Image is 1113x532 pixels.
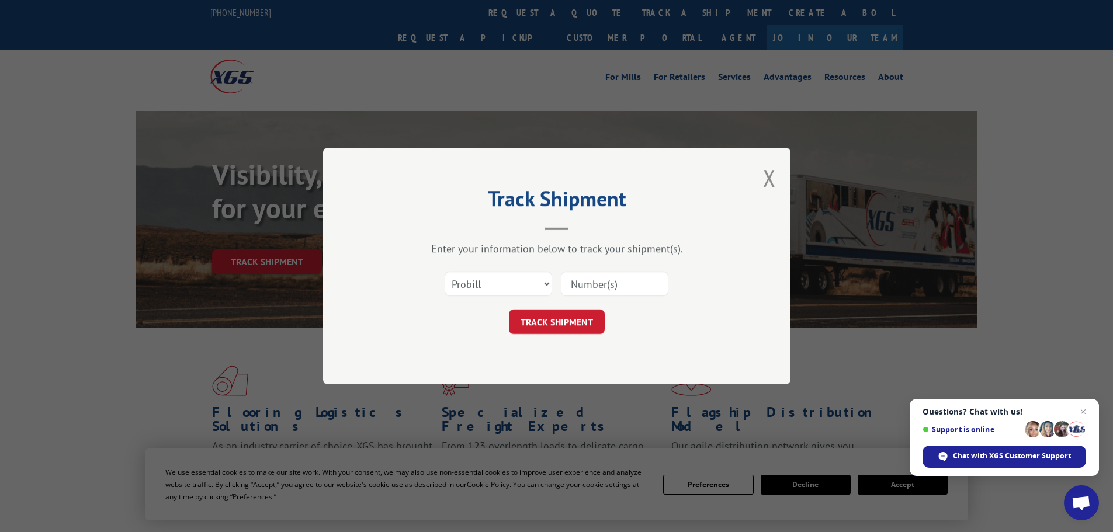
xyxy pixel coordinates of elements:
[509,310,605,334] button: TRACK SHIPMENT
[763,162,776,193] button: Close modal
[953,451,1071,461] span: Chat with XGS Customer Support
[923,407,1086,416] span: Questions? Chat with us!
[382,190,732,213] h2: Track Shipment
[561,272,668,296] input: Number(s)
[1064,485,1099,520] div: Open chat
[1076,405,1090,419] span: Close chat
[923,446,1086,468] div: Chat with XGS Customer Support
[382,242,732,255] div: Enter your information below to track your shipment(s).
[923,425,1021,434] span: Support is online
